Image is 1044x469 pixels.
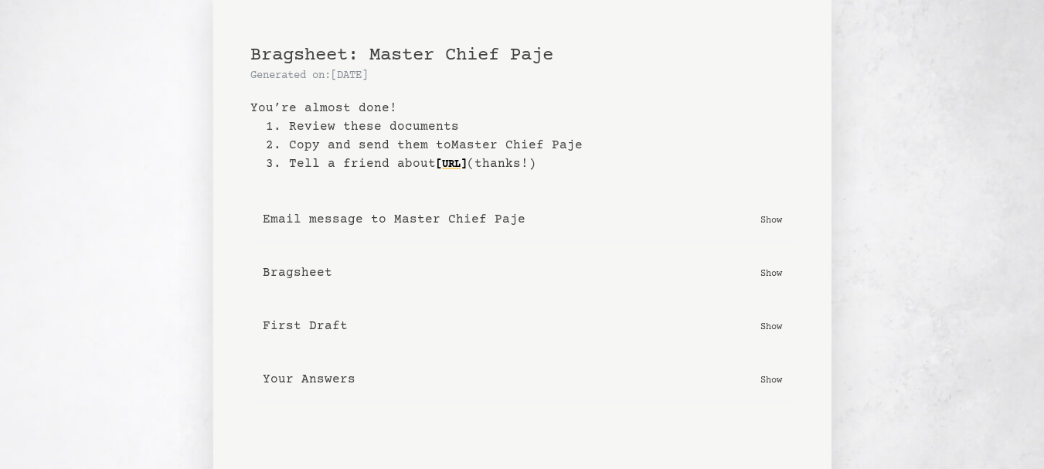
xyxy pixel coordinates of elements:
[250,304,794,348] button: First Draft Show
[250,198,794,242] button: Email message to Master Chief Paje Show
[250,45,553,66] span: Bragsheet: Master Chief Paje
[760,372,782,387] p: Show
[250,251,794,295] button: Bragsheet Show
[263,317,348,335] b: First Draft
[760,318,782,334] p: Show
[266,136,794,155] li: 2. Copy and send them to Master Chief Paje
[436,152,467,177] a: [URL]
[263,263,332,282] b: Bragsheet
[250,358,794,402] button: Your Answers Show
[263,370,355,389] b: Your Answers
[760,265,782,280] p: Show
[250,99,794,117] b: You’re almost done!
[263,210,525,229] b: Email message to Master Chief Paje
[266,155,794,173] li: 3. Tell a friend about (thanks!)
[760,212,782,227] p: Show
[250,68,794,83] p: Generated on: [DATE]
[266,117,794,136] li: 1. Review these documents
